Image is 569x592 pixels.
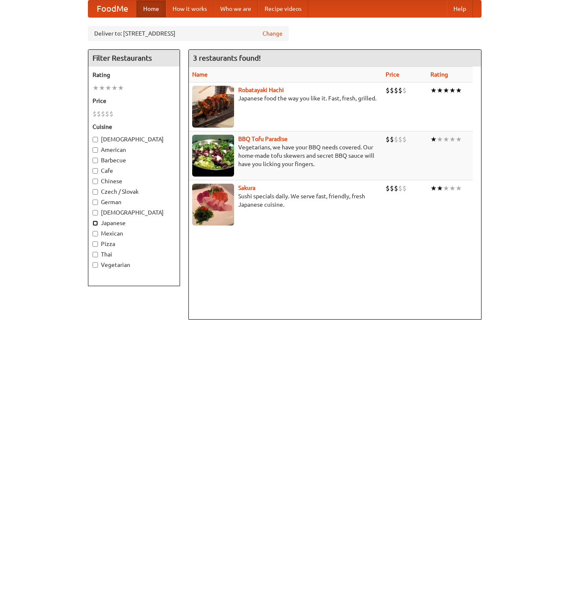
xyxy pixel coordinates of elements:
[430,71,448,78] a: Rating
[105,109,109,118] li: $
[449,184,456,193] li: ★
[443,86,449,95] li: ★
[93,146,175,154] label: American
[93,156,175,164] label: Barbecue
[398,184,402,193] li: $
[402,86,407,95] li: $
[93,208,175,217] label: [DEMOGRAPHIC_DATA]
[111,83,118,92] li: ★
[238,136,288,142] a: BBQ Tofu Paradise
[193,54,261,62] ng-pluralize: 3 restaurants found!
[93,241,98,247] input: Pizza
[93,179,98,184] input: Chinese
[93,250,175,259] label: Thai
[105,83,111,92] li: ★
[449,135,456,144] li: ★
[93,229,175,238] label: Mexican
[93,240,175,248] label: Pizza
[394,184,398,193] li: $
[192,184,234,226] img: sakura.jpg
[88,0,136,17] a: FoodMe
[136,0,166,17] a: Home
[99,83,105,92] li: ★
[192,192,379,209] p: Sushi specials daily. We serve fast, friendly, fresh Japanese cuisine.
[443,135,449,144] li: ★
[93,71,175,79] h5: Rating
[437,86,443,95] li: ★
[93,262,98,268] input: Vegetarian
[258,0,308,17] a: Recipe videos
[93,97,175,105] h5: Price
[214,0,258,17] a: Who we are
[430,135,437,144] li: ★
[93,147,98,153] input: American
[394,86,398,95] li: $
[437,135,443,144] li: ★
[192,71,208,78] a: Name
[398,86,402,95] li: $
[386,71,399,78] a: Price
[93,220,98,226] input: Japanese
[402,184,407,193] li: $
[386,135,390,144] li: $
[93,219,175,227] label: Japanese
[166,0,214,17] a: How it works
[394,135,398,144] li: $
[430,184,437,193] li: ★
[430,86,437,95] li: ★
[402,135,407,144] li: $
[93,210,98,215] input: [DEMOGRAPHIC_DATA]
[93,168,98,174] input: Cafe
[449,86,456,95] li: ★
[93,189,98,195] input: Czech / Slovak
[93,261,175,269] label: Vegetarian
[447,0,473,17] a: Help
[93,231,98,236] input: Mexican
[437,184,443,193] li: ★
[456,135,462,144] li: ★
[93,158,98,163] input: Barbecue
[93,109,97,118] li: $
[88,26,289,41] div: Deliver to: [STREET_ADDRESS]
[109,109,113,118] li: $
[238,185,255,191] a: Sakura
[386,86,390,95] li: $
[101,109,105,118] li: $
[390,184,394,193] li: $
[88,50,180,67] h4: Filter Restaurants
[93,167,175,175] label: Cafe
[456,184,462,193] li: ★
[192,86,234,128] img: robatayaki.jpg
[456,86,462,95] li: ★
[93,123,175,131] h5: Cuisine
[93,137,98,142] input: [DEMOGRAPHIC_DATA]
[263,29,283,38] a: Change
[93,252,98,257] input: Thai
[238,87,284,93] a: Robatayaki Hachi
[390,86,394,95] li: $
[192,135,234,177] img: tofuparadise.jpg
[192,143,379,168] p: Vegetarians, we have your BBQ needs covered. Our home-made tofu skewers and secret BBQ sauce will...
[443,184,449,193] li: ★
[118,83,124,92] li: ★
[93,135,175,144] label: [DEMOGRAPHIC_DATA]
[93,177,175,185] label: Chinese
[97,109,101,118] li: $
[192,94,379,103] p: Japanese food the way you like it. Fast, fresh, grilled.
[93,200,98,205] input: German
[93,83,99,92] li: ★
[398,135,402,144] li: $
[93,187,175,196] label: Czech / Slovak
[93,198,175,206] label: German
[390,135,394,144] li: $
[386,184,390,193] li: $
